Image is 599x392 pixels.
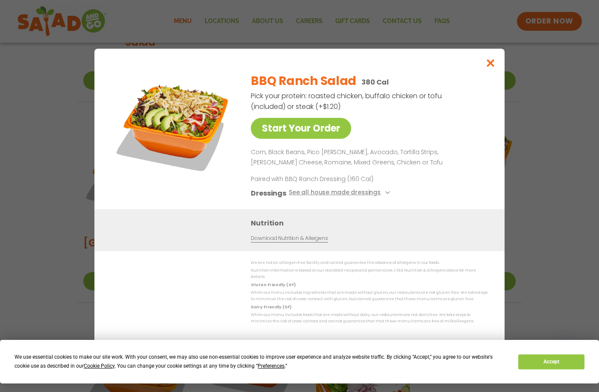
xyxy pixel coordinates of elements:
p: Corn, Black Beans, Pico [PERSON_NAME], Avocado, Tortilla Strips, [PERSON_NAME] Cheese, Romaine, M... [251,147,484,168]
p: Pick your protein: roasted chicken, buffalo chicken or tofu (included) or steak (+$1.20) [251,91,443,112]
button: Accept [518,354,584,369]
h3: Nutrition [251,218,492,228]
button: Close modal [477,49,505,77]
a: Download Nutrition & Allergens [251,234,328,243]
strong: Gluten Friendly (GF) [251,282,295,287]
p: While our menu includes foods that are made without dairy, our restaurants are not dairy free. We... [251,312,487,325]
button: See all house made dressings [289,188,393,199]
h3: Dressings [251,188,286,199]
span: Cookie Policy [84,363,115,369]
a: Start Your Order [251,118,351,139]
span: Preferences [258,363,285,369]
p: Paired with BBQ Ranch Dressing (160 Cal) [251,175,409,184]
p: 380 Cal [361,77,389,88]
div: We use essential cookies to make our site work. With your consent, we may also use non-essential ... [15,353,508,371]
p: We are not an allergen free facility and cannot guarantee the absence of allergens in our foods. [251,260,487,266]
p: Nutrition information is based on our standard recipes and portion sizes. Click Nutrition & Aller... [251,267,487,281]
strong: Dairy Friendly (DF) [251,304,291,310]
p: While our menu includes ingredients that are made without gluten, our restaurants are not gluten ... [251,290,487,303]
img: Featured product photo for BBQ Ranch Salad [114,66,233,185]
h2: BBQ Ranch Salad [251,72,356,90]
